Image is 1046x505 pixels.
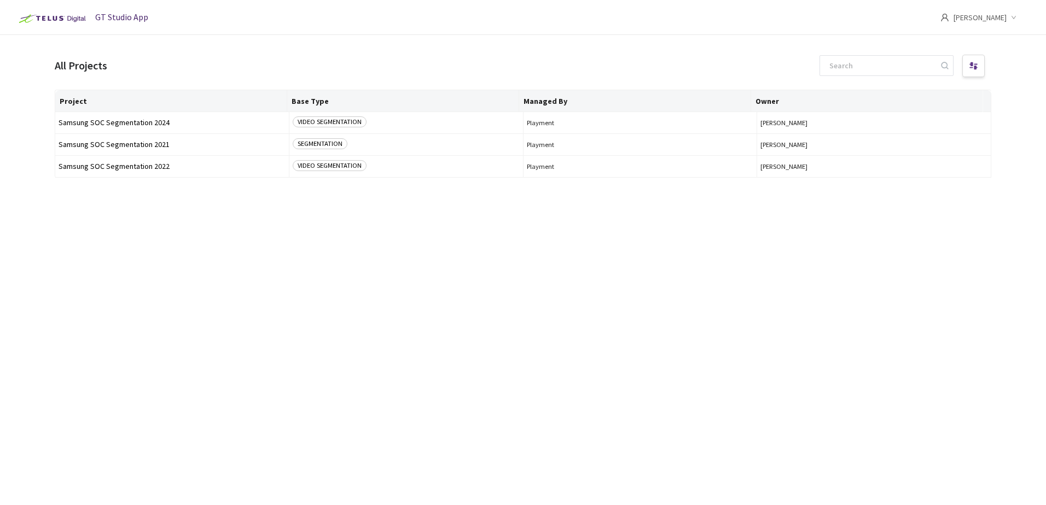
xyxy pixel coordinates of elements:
[59,140,286,149] span: Samsung SOC Segmentation 2021
[13,10,89,27] img: Telus
[760,119,987,127] span: [PERSON_NAME]
[940,13,949,22] span: user
[751,90,983,112] th: Owner
[293,116,367,127] span: VIDEO SEGMENTATION
[760,162,987,171] span: [PERSON_NAME]
[527,140,754,149] span: Playment
[55,58,107,74] div: All Projects
[55,90,287,112] th: Project
[527,119,754,127] span: Playment
[527,162,754,171] span: Playment
[823,56,939,75] input: Search
[1011,15,1016,20] span: down
[760,140,987,149] span: [PERSON_NAME]
[287,90,519,112] th: Base Type
[293,138,347,149] span: SEGMENTATION
[59,119,286,127] span: Samsung SOC Segmentation 2024
[95,11,148,22] span: GT Studio App
[293,160,367,171] span: VIDEO SEGMENTATION
[519,90,751,112] th: Managed By
[59,162,286,171] span: Samsung SOC Segmentation 2022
